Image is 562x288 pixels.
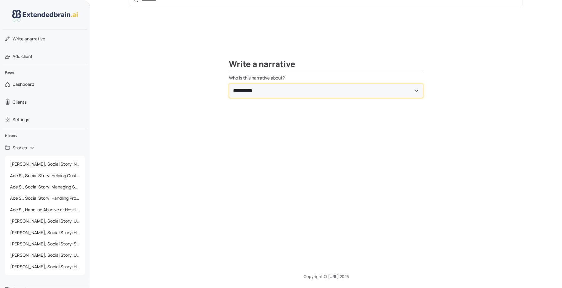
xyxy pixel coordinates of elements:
[5,227,85,238] a: [PERSON_NAME], Social Story: Handling Customers Who Refuse to Follow Required Processes
[13,99,27,105] span: Clients
[8,170,82,181] span: Ace S., Social Story: Helping Customers and Offering New Solutions
[8,261,82,272] span: [PERSON_NAME], Social Story: Helping Others with Technology
[5,249,85,261] a: [PERSON_NAME], Social Story: Understanding and Explaining Product Capabilities
[8,158,82,170] span: [PERSON_NAME], Social Story: Navigating Different Opinions
[8,181,82,193] span: Ace S., Social Story: Managing Scope Creep
[13,116,29,123] span: Settings
[5,181,85,193] a: Ace S., Social Story: Managing Scope Creep
[5,238,85,249] a: [PERSON_NAME], Social Story: Standing Firm with Kindness
[5,261,85,272] a: [PERSON_NAME], Social Story: Helping Others with Technology
[229,75,423,81] label: Who is this narrative about?
[5,215,85,227] a: [PERSON_NAME], Social Story: Understanding and Communicating Across Cultures
[8,215,82,227] span: [PERSON_NAME], Social Story: Understanding and Communicating Across Cultures
[13,36,27,42] span: Write a
[8,204,82,215] span: Ace S., Handling Abusive or Hostile Customer Behavior: A Social Story
[13,81,34,87] span: Dashboard
[8,193,82,204] span: Ace S., Social Story: Handling Product Questions with Confidence
[304,274,349,279] span: Copyright © [URL] 2025
[12,10,78,22] img: logo
[13,53,33,59] span: Add client
[5,170,85,181] a: Ace S., Social Story: Helping Customers and Offering New Solutions
[5,204,85,215] a: Ace S., Handling Abusive or Hostile Customer Behavior: A Social Story
[229,59,423,72] h2: Write a narrative
[8,249,82,261] span: [PERSON_NAME], Social Story: Understanding and Explaining Product Capabilities
[13,145,27,151] span: Stories
[5,158,85,170] a: [PERSON_NAME], Social Story: Navigating Different Opinions
[8,238,82,249] span: [PERSON_NAME], Social Story: Standing Firm with Kindness
[8,227,82,238] span: [PERSON_NAME], Social Story: Handling Customers Who Refuse to Follow Required Processes
[13,36,45,42] span: narrative
[5,193,85,204] a: Ace S., Social Story: Handling Product Questions with Confidence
